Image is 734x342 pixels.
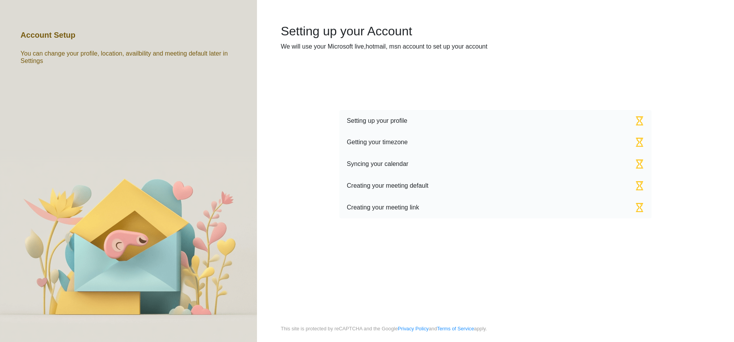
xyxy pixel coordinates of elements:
h2: Setting up your Account [281,24,710,38]
h5: Account Setup [21,30,75,40]
a: Privacy Policy [398,326,429,332]
a: Terms of Service [437,326,474,332]
small: This site is protected by reCAPTCHA and the Google and apply. [281,325,487,342]
div: We will use your Microsoft live,hotmail, msn account to set up your account [281,42,710,51]
td: Setting up your profile [339,110,558,132]
td: Creating your meeting link [339,197,558,218]
td: Syncing your calendar [339,153,558,175]
td: Getting your timezone [339,132,558,154]
h6: You can change your profile, location, availbility and meeting default later in Settings [21,50,236,65]
td: Creating your meeting default [339,175,558,197]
